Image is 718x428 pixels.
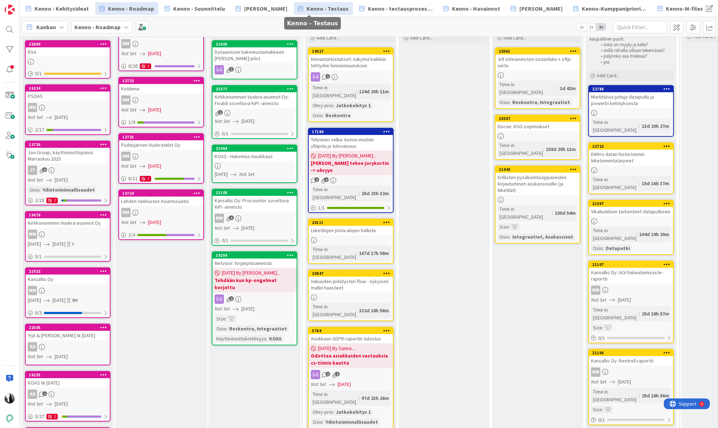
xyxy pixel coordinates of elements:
[216,87,297,92] div: 21377
[498,98,509,106] div: Osio
[35,197,44,204] span: 2 / 23
[215,118,230,124] i: Not Set
[212,145,297,183] a: 21464KOAS - Hakemus muokkaus[DATE]Not Set
[148,162,161,170] span: [DATE]
[452,4,500,13] span: Kenno - Havainnot
[355,2,437,15] a: Kenno - testausprosessi/Featureflagit
[212,92,297,108] div: Kirkkonummen Vuokra-asunnot Oy: Fivaldi soveltuva KiPi -aineisto
[72,297,78,304] div: 9M
[640,179,671,187] div: 15d 16h 37m
[212,85,297,139] a: 21377Kirkkonummen Vuokra-asunnot Oy: Fivaldi soveltuva KiPi -aineistoNot Set[DATE]0/1
[25,84,111,135] a: 16234PSOASMMNot Set[DATE]2/17
[148,219,161,226] span: [DATE]
[640,122,671,130] div: 13d 20h 27m
[499,116,580,121] div: 20307
[498,223,509,231] div: Size
[309,219,393,226] div: 20111
[28,286,37,295] div: MM
[26,166,110,175] div: JT
[309,203,393,212] div: 1/1
[639,179,640,187] span: :
[40,186,41,194] span: :
[26,308,110,317] div: 0/3
[323,111,324,119] span: :
[509,223,510,231] span: :
[312,220,393,225] div: 20111
[588,261,674,343] a: 21107Kansallis Oy: ALV-hakeutumisaste -raporttiMMNot Set[DATE]Time in [GEOGRAPHIC_DATA]:25d 18h 5...
[173,4,225,13] span: Kenno - Suunnittelu
[29,42,110,47] div: 22889
[314,177,319,182] span: 2
[212,41,297,47] div: 21605
[588,200,674,255] a: 21397Vikaluokkien tarkenteet dataputkeenTime in [GEOGRAPHIC_DATA]:104d 19h 20mOsio:Dataputki
[592,87,673,92] div: 22788
[216,253,297,258] div: 18264
[35,309,42,317] span: 0 / 3
[495,115,580,160] a: 20307Docue: ASO-sopimuksetTime in [GEOGRAPHIC_DATA]:159d 20h 13m
[591,176,639,191] div: Time in [GEOGRAPHIC_DATA]
[309,48,393,70] div: 19027Hinnantarkistukset: näkymä kaikkiin tehtyihin hinnanmuutoksiin
[603,244,604,252] span: :
[119,208,203,217] div: MM
[119,134,203,150] div: 13725Pudasjärven Vuokratalot Oy
[26,41,110,57] div: 22889RSA
[26,286,110,295] div: MM
[509,98,511,106] span: :
[241,305,255,313] span: [DATE]
[28,114,43,120] i: Not Set
[25,141,111,205] a: 13726Joo Group, käyttöönottopäivä Marraskuu 2025JTNot Set[DATE]Osio:Ydintoiminnallisuudet2/232
[640,310,671,318] div: 25d 18h 57m
[496,48,580,70] div: 23061.ktl viiteaineiston sisäänluku + sftp-siirto
[588,85,674,137] a: 22788Mietittäviä juttuja dataputki ja powerbi kehityksestäTime in [GEOGRAPHIC_DATA]:13d 20h 27m
[618,296,631,304] span: [DATE]
[26,141,110,148] div: 13726
[128,231,135,239] span: 2 / 4
[25,324,111,365] a: 22505Yrjö & [PERSON_NAME] tk [DATE]KANot Set[DATE]
[226,315,227,323] span: :
[311,303,356,318] div: Time in [GEOGRAPHIC_DATA]
[119,174,203,183] div: 8/111
[26,268,110,284] div: 21022Kansallis Oy
[212,40,297,79] a: 21605Dynaamisen hakemuslomakkeen [PERSON_NAME]-pilot
[496,122,580,131] div: Docue: ASO-sopimukset
[499,167,580,172] div: 21443
[119,118,203,127] div: 1/9
[35,70,42,77] span: 0 / 1
[119,78,203,84] div: 13723
[602,324,603,332] span: :
[26,275,110,284] div: Kansallis Oy
[496,48,580,54] div: 23061
[498,80,557,96] div: Time in [GEOGRAPHIC_DATA]
[212,196,297,212] div: Kansallis Oy: Procountor soveltuva KiPi -aineisto
[26,141,110,163] div: 13726Joo Group, käyttöönottopäivä Marraskuu 2025
[356,249,357,257] span: :
[509,233,511,241] span: :
[229,67,234,72] span: 1
[26,125,110,134] div: 2/17
[591,297,606,303] i: Not Set
[121,50,137,57] i: Not Set
[294,2,353,15] a: Kenno - Testaus
[589,86,673,92] div: 22788
[26,324,110,340] div: 22505Yrjö & [PERSON_NAME] tk [DATE]
[222,130,229,137] span: 0 / 1
[212,259,297,268] div: Netvisor: kirjanpitoaineisto
[122,191,203,196] div: 13724
[26,218,110,228] div: Kirkkonummen Vuokra-asunnot Oy
[212,86,297,92] div: 21377
[25,211,111,262] a: 19476Kirkkonummen Vuokra-asunnot OyMM[DATE][DATE]Y0/1
[35,4,89,13] span: Kenno - Kehitysideat
[666,4,703,13] span: Kenno-M-files
[357,88,391,95] div: 124d 20h 11m
[119,39,203,48] div: MM
[215,214,224,223] div: MM
[42,167,47,172] span: 6
[121,208,130,217] div: MM
[215,325,226,333] div: Osio
[592,201,673,206] div: 21397
[589,268,673,283] div: Kansallis Oy: ALV-hakeutumisaste -raportti
[498,205,552,221] div: Time in [GEOGRAPHIC_DATA]
[311,245,356,261] div: Time in [GEOGRAPHIC_DATA]
[29,142,110,147] div: 13726
[148,106,161,114] span: [DATE]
